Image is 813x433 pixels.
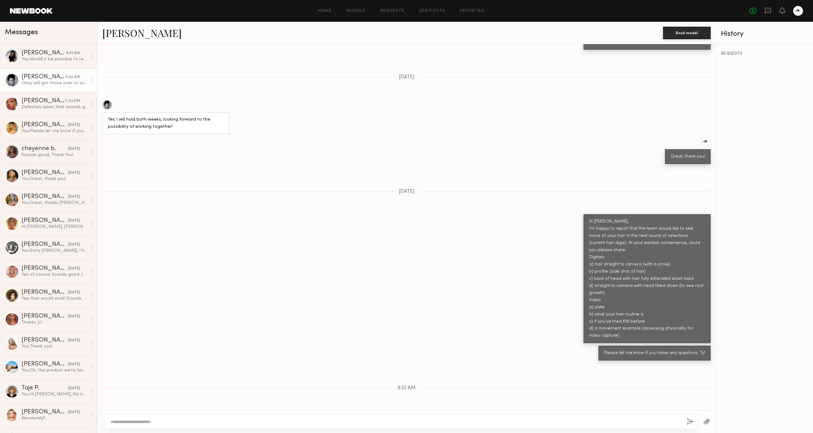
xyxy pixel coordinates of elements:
[68,242,80,248] div: [DATE]
[21,104,88,110] div: Definitely open, that sounds great! Appreciate it!
[399,75,415,80] span: [DATE]
[21,50,66,56] div: [PERSON_NAME]
[21,122,68,128] div: [PERSON_NAME]
[721,30,808,38] div: History
[68,290,80,296] div: [DATE]
[66,50,80,56] div: 9:01 AM
[21,337,68,343] div: [PERSON_NAME]
[68,266,80,272] div: [DATE]
[21,80,88,86] div: Okay will get those over to you as soon as possible!
[21,170,68,176] div: [PERSON_NAME]
[21,74,66,80] div: [PERSON_NAME]
[381,9,405,13] a: Requests
[21,391,88,397] div: You: Hi [PERSON_NAME], My name is JC and I'm casting three (3) photo+video shoots for K18 Hair in...
[66,74,80,80] div: 9:22 AM
[318,9,332,13] a: Home
[21,343,88,349] div: You: Thank you!
[21,385,68,391] div: Taje P.
[671,153,705,160] div: Great, thank you!
[68,314,80,320] div: [DATE]
[21,176,88,182] div: You: Great, thank you!
[68,409,80,415] div: [DATE]
[663,30,711,35] a: Book model
[399,189,415,194] span: [DATE]
[21,194,68,200] div: [PERSON_NAME]
[21,289,68,296] div: [PERSON_NAME]
[346,9,365,13] a: Models
[397,385,416,391] span: 9:22 AM
[21,265,68,272] div: [PERSON_NAME]
[68,362,80,367] div: [DATE]
[420,9,445,13] a: Job Posts
[21,296,88,302] div: Yep that would work! Sounds good, I’ll hold for you 🥰
[21,409,68,415] div: [PERSON_NAME]
[68,170,80,176] div: [DATE]
[21,224,88,230] div: Hi [PERSON_NAME], [PERSON_NAME] so excited to be considered & potentially be part of this campaig...
[21,361,68,367] div: [PERSON_NAME]
[721,52,808,56] div: REQUESTS
[663,27,711,39] button: Book model
[589,218,705,339] div: Hi [PERSON_NAME], I'm happy to report that the team would like to see more of your hair in the ne...
[65,98,80,104] div: 7:24 PM
[21,152,88,158] div: Sounds good, Thank You!
[21,128,88,134] div: You: Please let me know if you have any questions. Ty!
[460,9,485,13] a: Favorites
[21,242,68,248] div: [PERSON_NAME]
[108,116,224,131] div: Yes I will hold both weeks, looking forward to the possibility of working together!
[68,218,80,224] div: [DATE]
[21,272,88,278] div: Yes of course! Sounds good :)
[68,194,80,200] div: [DATE]
[21,218,68,224] div: [PERSON_NAME]
[21,146,68,152] div: cheyenne b.
[102,26,182,39] a: [PERSON_NAME]
[68,146,80,152] div: [DATE]
[68,122,80,128] div: [DATE]
[21,98,65,104] div: [PERSON_NAME]
[21,415,88,421] div: Absolutely!!
[21,320,88,325] div: Thanks Jc!
[21,367,88,373] div: You: Ok, the product we're launching is exclusively for blonde hair. If you're open to it, we wou...
[21,248,88,254] div: You: Sorry [PERSON_NAME], I hit copy + paste to all candidates in our shortlist. You may have rec...
[21,313,68,320] div: [PERSON_NAME]
[68,338,80,343] div: [DATE]
[21,200,88,206] div: You: Great, thanks [PERSON_NAME]!
[604,350,705,357] div: Please let me know if you have any questions. Ty!
[5,29,38,36] span: Messages
[68,385,80,391] div: [DATE]
[21,56,88,62] div: You: Would it be possible to receive [DATE]?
